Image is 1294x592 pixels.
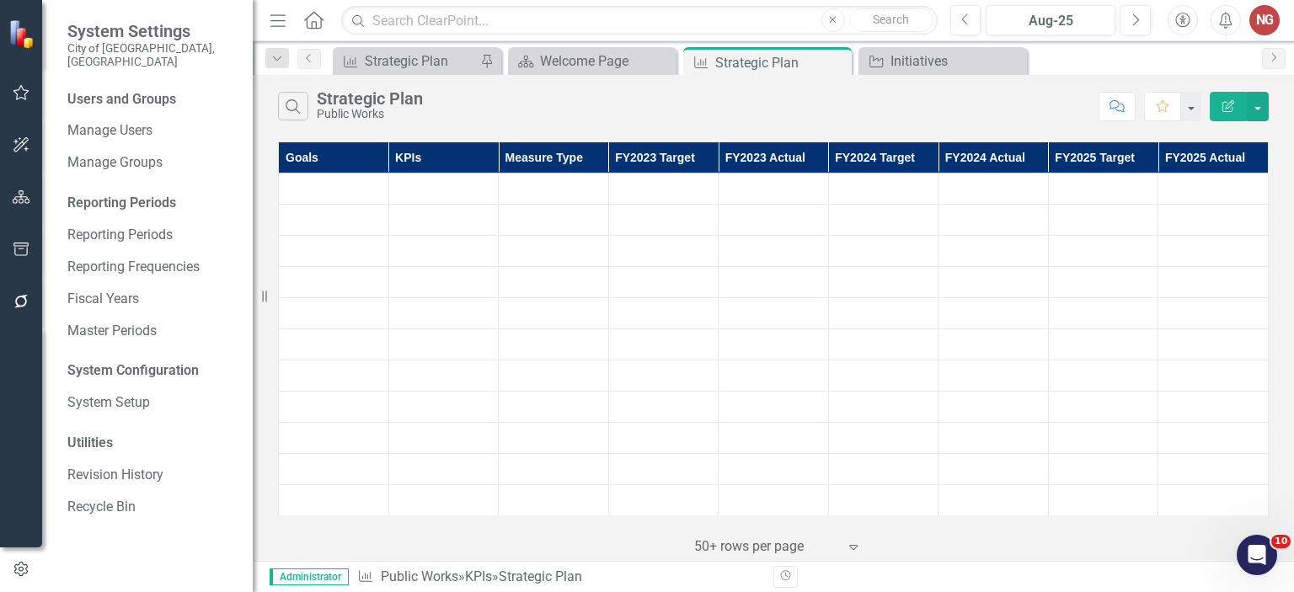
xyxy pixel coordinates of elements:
div: Users and Groups [67,90,236,109]
a: Master Periods [67,322,236,341]
a: Public Works [381,568,458,584]
button: NG [1249,5,1280,35]
div: Utilities [67,434,236,453]
div: » » [357,568,761,587]
div: Strategic Plan [499,568,582,584]
a: Reporting Frequencies [67,258,236,277]
iframe: Intercom live chat [1237,535,1277,575]
a: Strategic Plan [337,51,476,72]
span: Administrator [270,568,349,585]
small: City of [GEOGRAPHIC_DATA], [GEOGRAPHIC_DATA] [67,41,236,69]
a: Revision History [67,466,236,485]
a: Welcome Page [512,51,672,72]
span: System Settings [67,21,236,41]
div: Strategic Plan [715,52,848,73]
button: Aug-25 [986,5,1115,35]
div: System Configuration [67,361,236,381]
img: ClearPoint Strategy [8,19,38,48]
a: Recycle Bin [67,498,236,517]
a: Reporting Periods [67,226,236,245]
div: Welcome Page [540,51,672,72]
div: Aug-25 [992,11,1110,31]
div: Initiatives [890,51,1023,72]
a: System Setup [67,393,236,413]
input: Search ClearPoint... [341,6,937,35]
button: Search [849,8,933,32]
div: Reporting Periods [67,194,236,213]
a: Manage Users [67,121,236,141]
a: Manage Groups [67,153,236,173]
div: Strategic Plan [317,89,423,108]
span: Search [873,13,909,26]
span: 10 [1271,535,1291,548]
a: Fiscal Years [67,290,236,309]
a: Initiatives [863,51,1023,72]
a: KPIs [465,568,492,584]
div: Public Works [317,108,423,120]
div: Strategic Plan [365,51,476,72]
